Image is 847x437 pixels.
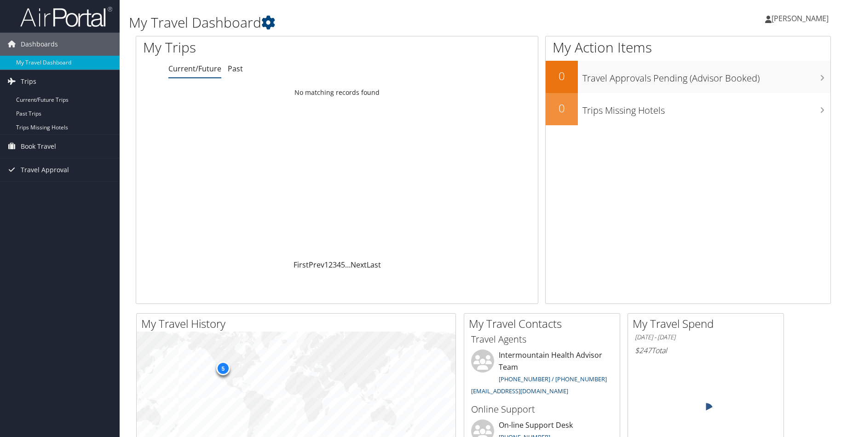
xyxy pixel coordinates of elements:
[216,361,230,375] div: 5
[499,375,607,383] a: [PHONE_NUMBER] / [PHONE_NUMBER]
[471,333,613,346] h3: Travel Agents
[469,316,620,332] h2: My Travel Contacts
[367,260,381,270] a: Last
[582,67,830,85] h3: Travel Approvals Pending (Advisor Booked)
[143,38,363,57] h1: My Trips
[228,64,243,74] a: Past
[324,260,328,270] a: 1
[635,333,777,342] h6: [DATE] - [DATE]
[20,6,112,28] img: airportal-logo.png
[337,260,341,270] a: 4
[136,84,538,101] td: No matching records found
[21,135,56,158] span: Book Travel
[546,93,830,125] a: 0Trips Missing Hotels
[168,64,221,74] a: Current/Future
[21,33,58,56] span: Dashboards
[294,260,309,270] a: First
[546,100,578,116] h2: 0
[467,350,617,399] li: Intermountain Health Advisor Team
[635,345,777,355] h6: Total
[328,260,333,270] a: 2
[141,316,455,332] h2: My Travel History
[129,13,601,32] h1: My Travel Dashboard
[582,99,830,117] h3: Trips Missing Hotels
[635,345,651,355] span: $247
[772,13,829,23] span: [PERSON_NAME]
[333,260,337,270] a: 3
[309,260,324,270] a: Prev
[546,38,830,57] h1: My Action Items
[471,387,568,395] a: [EMAIL_ADDRESS][DOMAIN_NAME]
[21,70,36,93] span: Trips
[633,316,784,332] h2: My Travel Spend
[546,61,830,93] a: 0Travel Approvals Pending (Advisor Booked)
[351,260,367,270] a: Next
[471,403,613,416] h3: Online Support
[546,68,578,84] h2: 0
[341,260,345,270] a: 5
[765,5,838,32] a: [PERSON_NAME]
[345,260,351,270] span: …
[21,158,69,181] span: Travel Approval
